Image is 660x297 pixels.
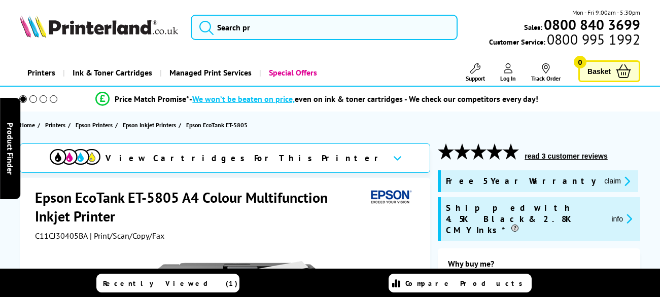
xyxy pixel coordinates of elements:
button: promo-description [601,175,633,187]
span: C11CJ30405BA [35,231,88,241]
a: Log In [500,63,516,82]
span: Mon - Fri 9:00am - 5:30pm [572,8,640,17]
span: Sales: [524,22,542,32]
span: We won’t be beaten on price, [192,94,295,104]
span: Log In [500,75,516,82]
a: Support [466,63,485,82]
span: Home [20,120,35,130]
button: promo-description [608,213,635,225]
a: Epson Inkjet Printers [123,120,179,130]
img: Printerland Logo [20,15,178,38]
li: modal_Promise [5,90,629,108]
span: Free 5 Year Warranty [446,175,596,187]
a: Printers [20,60,63,86]
a: Recently Viewed (1) [96,274,239,292]
a: Printerland Logo [20,15,178,40]
span: Epson Printers [76,120,113,130]
span: Ink & Toner Cartridges [73,60,152,86]
a: Home [20,120,38,130]
span: Epson EcoTank ET-5805 [186,121,248,129]
a: Ink & Toner Cartridges [63,60,160,86]
img: cmyk-icon.svg [50,149,100,165]
a: Track Order [531,63,561,82]
span: Basket [587,64,611,78]
span: Compare Products [405,279,528,288]
a: 0800 840 3699 [542,20,640,29]
a: Epson Printers [76,120,115,130]
img: Epson [367,188,413,207]
span: | Print/Scan/Copy/Fax [90,231,164,241]
a: Managed Print Services [160,60,259,86]
span: View Cartridges For This Printer [106,153,385,164]
a: Special Offers [259,60,325,86]
span: Printers [45,120,65,130]
span: Recently Viewed (1) [103,279,238,288]
b: 0800 840 3699 [544,15,640,34]
button: read 3 customer reviews [522,152,610,161]
a: Basket 0 [578,60,640,82]
span: Shipped with 4.5K Black & 2.8K CMY Inks* [446,202,603,236]
span: 0 [574,56,586,68]
span: Support [466,75,485,82]
span: Epson Inkjet Printers [123,120,176,130]
div: Why buy me? [448,258,630,274]
span: Product Finder [5,123,15,175]
span: Customer Service: [489,34,640,47]
span: 0800 995 1992 [545,34,640,44]
a: Compare Products [389,274,532,292]
input: Search pr [191,15,458,40]
a: Printers [45,120,68,130]
h1: Epson EcoTank ET-5805 A4 Colour Multifunction Inkjet Printer [35,188,367,226]
span: Price Match Promise* [115,94,189,104]
div: - even on ink & toner cartridges - We check our competitors every day! [189,94,538,104]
